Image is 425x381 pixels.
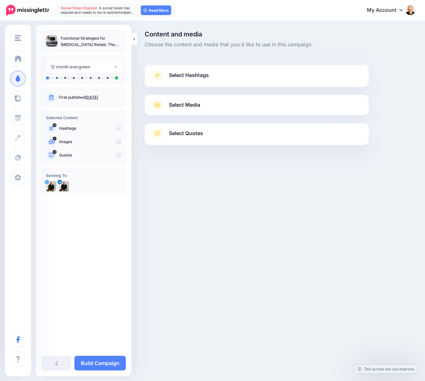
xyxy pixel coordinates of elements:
[53,123,57,127] span: 10
[15,35,21,41] img: menu.png
[59,152,121,158] p: Quotes
[46,173,121,178] h4: Sending To
[61,6,134,15] span: A social token has expired and needs to be re-authenticated…
[141,5,171,15] a: Read More
[46,35,57,47] img: 3d7f98d0876dd8b4c416285df1f2af8e_thumb.jpg
[61,6,98,10] span: Social Token Expired.
[46,181,56,191] img: Dr_Weiniger_Informal_2_medium_square-16629.jpg
[61,35,121,48] p: Functional Strategies for [MEDICAL_DATA] Rehab: The StrongPosture® Approach
[46,115,121,120] h4: Selected Content
[145,41,369,49] span: Choose the content and media that you'd like to use in this campaign.
[51,63,114,71] div: 12 month evergreen
[59,95,121,100] p: First published
[151,100,362,110] a: Select Media
[85,95,98,100] a: [DATE]
[169,129,203,138] span: Select Quotes
[360,3,415,18] a: My Account
[169,71,209,80] span: Select Hashtags
[151,128,362,145] a: Select Quotes
[6,5,49,16] img: Missinglettr
[354,365,417,373] a: Tell us how we can improve
[145,31,369,37] span: Content and media
[59,126,121,131] p: Hashtags
[46,61,121,73] button: 12 month evergreen
[59,181,69,191] img: 0_x-4nDAnGQZ53O73FYKZZDKV8LIB342DFYAQRIr5mIx9C0DxWpGMsWVPYgyQ-16632.png
[59,139,121,145] p: Images
[53,150,57,154] span: 14
[151,70,362,87] a: Select Hashtags
[53,137,57,141] span: 4
[169,101,200,109] span: Select Media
